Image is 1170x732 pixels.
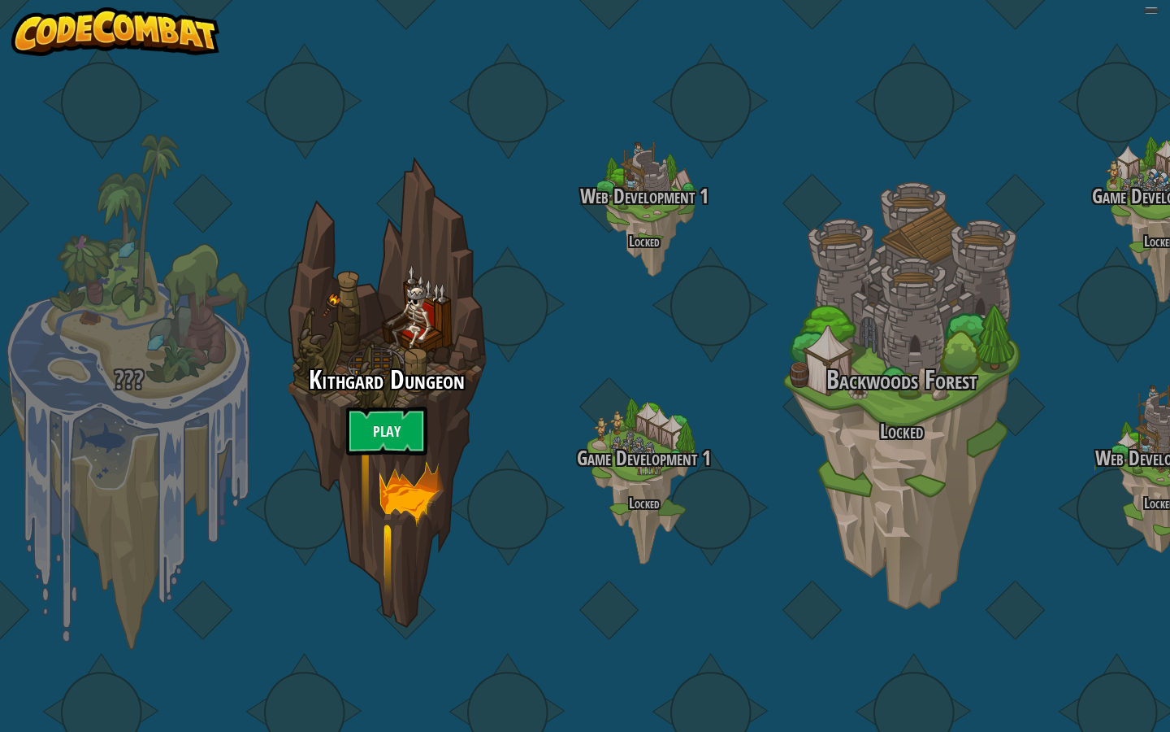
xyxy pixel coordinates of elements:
h3: Locked [773,420,1030,442]
span: Game Development 1 [577,444,711,472]
button: Adjust volume [1144,7,1159,14]
h4: Locked [515,233,773,249]
a: Play [346,407,427,455]
span: Backwoods Forest [826,362,977,397]
img: CodeCombat - Learn how to code by playing a game [11,7,219,56]
span: Web Development 1 [580,182,708,210]
span: Kithgard Dungeon [309,362,465,397]
h4: Locked [515,495,773,511]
